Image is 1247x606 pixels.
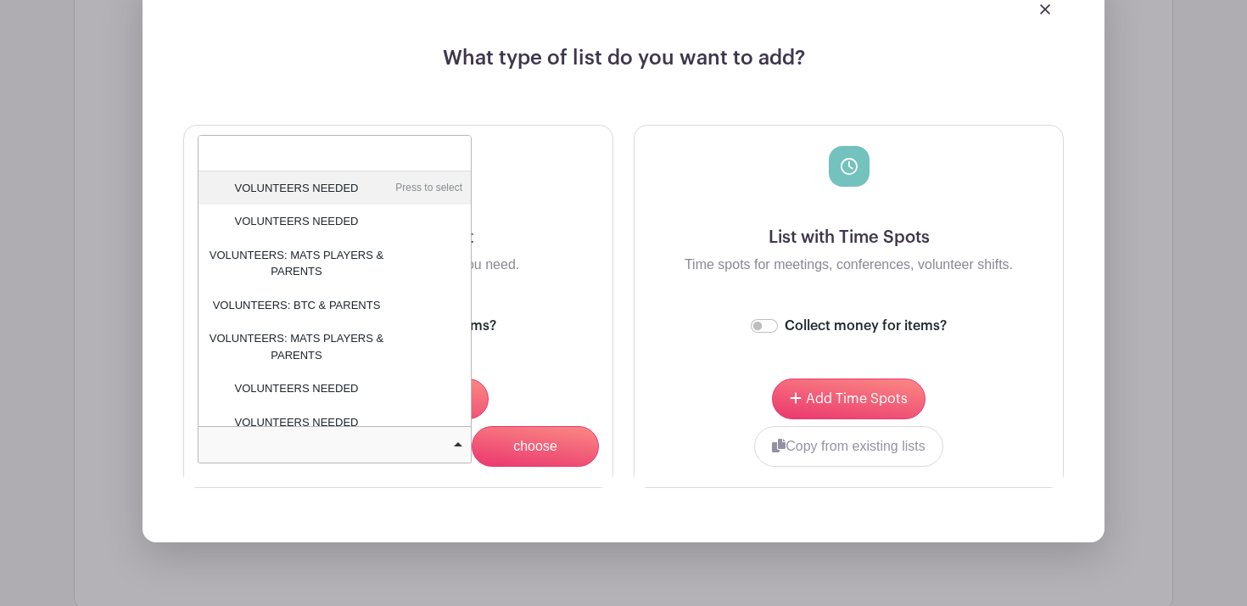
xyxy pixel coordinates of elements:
[199,171,471,205] div: VOLUNTEERS NEEDED
[472,426,599,467] input: choose
[785,316,947,336] label: Collect money for items?
[754,426,943,467] button: Copy from existing lists
[648,255,1049,275] p: Time spots for meetings, conferences, volunteer shifts.
[199,205,471,238] div: VOLUNTEERS NEEDED
[1040,4,1050,14] img: close_button-5f87c8562297e5c2d7936805f587ecaba9071eb48480494691a3f1689db116b3.svg
[199,406,471,440] div: VOLUNTEERS NEEDED
[199,136,471,171] input: false
[183,46,1064,84] h4: What type of list do you want to add?
[772,379,925,419] button: Add Time Spots
[199,238,471,289] div: VOLUNTEERS: MATS PLAYERS & PARENTS
[199,322,471,372] div: VOLUNTEERS: MATS PLAYERS & PARENTS
[648,227,1049,248] h5: List with Time Spots
[806,392,908,406] span: Add Time Spots
[199,289,471,323] div: VOLUNTEERS: BTC & PARENTS
[199,372,471,406] div: VOLUNTEERS NEEDED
